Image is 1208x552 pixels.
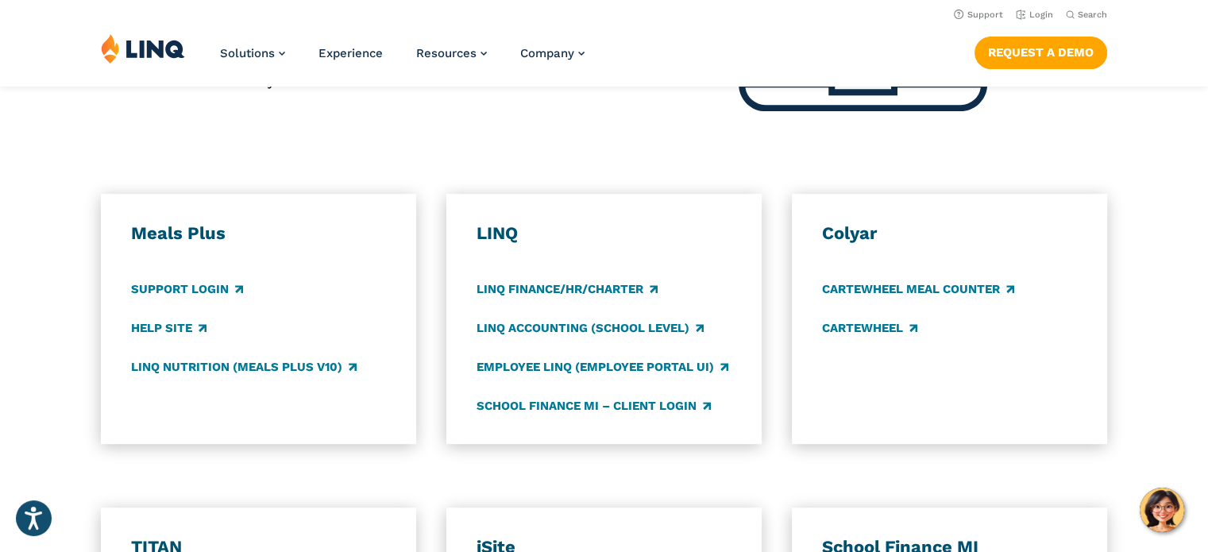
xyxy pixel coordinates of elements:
[822,319,917,337] a: CARTEWHEEL
[822,222,1077,245] h3: Colyar
[131,319,206,337] a: Help Site
[954,10,1003,20] a: Support
[220,33,585,86] nav: Primary Navigation
[822,280,1014,298] a: CARTEWHEEL Meal Counter
[477,397,711,415] a: School Finance MI – Client Login
[477,319,704,337] a: LINQ Accounting (school level)
[101,33,185,64] img: LINQ | K‑12 Software
[520,46,585,60] a: Company
[220,46,275,60] span: Solutions
[1066,9,1107,21] button: Open Search Bar
[318,46,383,60] a: Experience
[131,358,357,376] a: LINQ Nutrition (Meals Plus v10)
[1078,10,1107,20] span: Search
[975,37,1107,68] a: Request a Demo
[416,46,477,60] span: Resources
[131,280,243,298] a: Support Login
[520,46,574,60] span: Company
[220,46,285,60] a: Solutions
[477,280,658,298] a: LINQ Finance/HR/Charter
[477,222,731,245] h3: LINQ
[416,46,487,60] a: Resources
[975,33,1107,68] nav: Button Navigation
[131,222,386,245] h3: Meals Plus
[477,358,728,376] a: Employee LINQ (Employee Portal UI)
[1016,10,1053,20] a: Login
[1140,488,1184,532] button: Hello, have a question? Let’s chat.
